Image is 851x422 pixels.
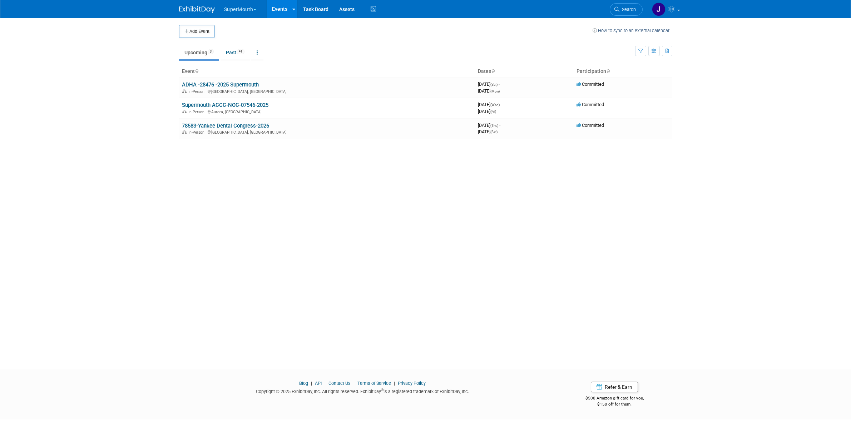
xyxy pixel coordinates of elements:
[574,65,672,78] th: Participation
[490,124,498,128] span: (Thu)
[577,81,604,87] span: Committed
[475,65,574,78] th: Dates
[179,25,215,38] button: Add Event
[490,89,500,93] span: (Mon)
[188,130,207,135] span: In-Person
[398,381,426,386] a: Privacy Policy
[179,46,219,59] a: Upcoming3
[182,88,472,94] div: [GEOGRAPHIC_DATA], [GEOGRAPHIC_DATA]
[499,81,500,87] span: -
[593,28,672,33] a: How to sync to an external calendar...
[478,123,500,128] span: [DATE]
[182,89,187,93] img: In-Person Event
[188,89,207,94] span: In-Person
[182,81,259,88] a: ADHA -28476 -2025 Supermouth
[499,123,500,128] span: -
[501,102,502,107] span: -
[315,381,322,386] a: API
[182,130,187,134] img: In-Person Event
[299,381,308,386] a: Blog
[309,381,314,386] span: |
[619,7,636,12] span: Search
[208,49,214,54] span: 3
[237,49,244,54] span: 41
[182,129,472,135] div: [GEOGRAPHIC_DATA], [GEOGRAPHIC_DATA]
[221,46,250,59] a: Past41
[478,102,502,107] span: [DATE]
[195,68,198,74] a: Sort by Event Name
[182,102,268,108] a: Supermouth ACCC-NOC-07546-2025
[179,65,475,78] th: Event
[606,68,610,74] a: Sort by Participation Type
[357,381,391,386] a: Terms of Service
[478,109,496,114] span: [DATE]
[478,88,500,94] span: [DATE]
[577,123,604,128] span: Committed
[490,110,496,114] span: (Fri)
[557,391,672,407] div: $500 Amazon gift card for you,
[179,387,546,395] div: Copyright © 2025 ExhibitDay, Inc. All rights reserved. ExhibitDay is a registered trademark of Ex...
[182,123,269,129] a: 78583-Yankee Dental Congress-2026
[182,110,187,113] img: In-Person Event
[491,68,495,74] a: Sort by Start Date
[577,102,604,107] span: Committed
[591,382,638,392] a: Refer & Earn
[323,381,327,386] span: |
[328,381,351,386] a: Contact Us
[478,81,500,87] span: [DATE]
[381,388,384,392] sup: ®
[490,83,498,86] span: (Sat)
[610,3,643,16] a: Search
[557,401,672,407] div: $150 off for them.
[352,381,356,386] span: |
[392,381,397,386] span: |
[478,129,498,134] span: [DATE]
[188,110,207,114] span: In-Person
[179,6,215,13] img: ExhibitDay
[182,109,472,114] div: Aurora, [GEOGRAPHIC_DATA]
[490,130,498,134] span: (Sat)
[652,3,666,16] img: Justin Newborn
[490,103,500,107] span: (Wed)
